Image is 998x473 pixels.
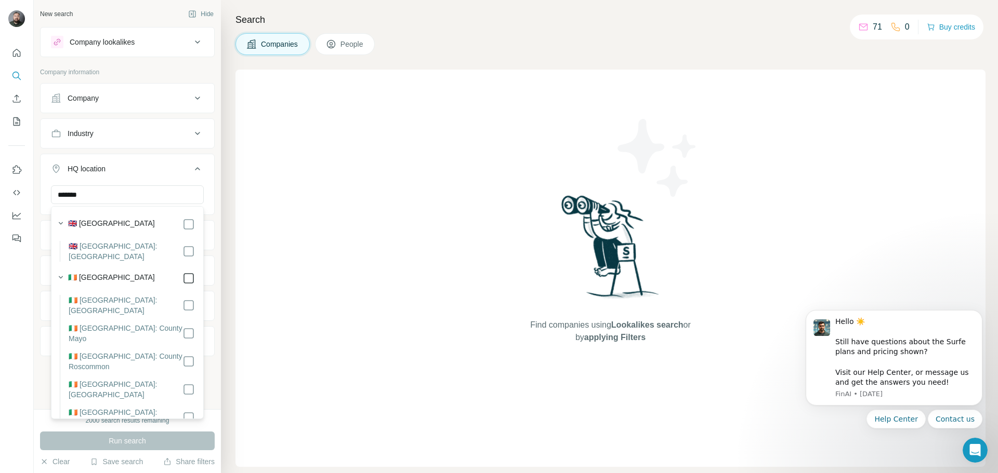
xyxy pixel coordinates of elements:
[873,21,882,33] p: 71
[69,379,182,400] label: 🇮🇪 [GEOGRAPHIC_DATA]: [GEOGRAPHIC_DATA]
[8,66,25,85] button: Search
[963,438,988,463] iframe: Intercom live chat
[611,320,684,329] span: Lookalikes search
[41,258,214,283] button: Employees (size)
[163,456,215,467] button: Share filters
[68,93,99,103] div: Company
[41,30,214,55] button: Company lookalikes
[41,223,214,248] button: Annual revenue ($)
[69,241,182,262] label: 🇬🇧 [GEOGRAPHIC_DATA]: [GEOGRAPHIC_DATA]
[8,160,25,179] button: Use Surfe on LinkedIn
[90,456,143,467] button: Save search
[181,6,221,22] button: Hide
[41,293,214,318] button: Technologies
[86,416,169,425] div: 2000 search results remaining
[68,128,94,139] div: Industry
[8,206,25,225] button: Dashboard
[235,12,986,27] h4: Search
[261,39,299,49] span: Companies
[41,86,214,111] button: Company
[70,37,135,47] div: Company lookalikes
[927,20,975,34] button: Buy credits
[557,193,665,308] img: Surfe Illustration - Woman searching with binoculars
[8,183,25,202] button: Use Surfe API
[69,295,182,316] label: 🇮🇪 [GEOGRAPHIC_DATA]: [GEOGRAPHIC_DATA]
[41,121,214,146] button: Industry
[790,276,998,445] iframe: Intercom notifications message
[68,164,106,174] div: HQ location
[611,111,704,205] img: Surfe Illustration - Stars
[527,319,693,344] span: Find companies using or by
[69,407,182,428] label: 🇮🇪 [GEOGRAPHIC_DATA]: Connacht
[8,44,25,62] button: Quick start
[69,351,182,372] label: 🇮🇪 [GEOGRAPHIC_DATA]: County Roscommon
[40,456,70,467] button: Clear
[584,333,646,342] span: applying Filters
[69,323,182,344] label: 🇮🇪 [GEOGRAPHIC_DATA]: County Mayo
[40,67,215,77] p: Company information
[41,329,214,354] button: Keywords
[8,10,25,27] img: Avatar
[8,229,25,248] button: Feedback
[8,89,25,108] button: Enrich CSV
[340,39,364,49] span: People
[68,272,155,285] label: 🇮🇪 [GEOGRAPHIC_DATA]
[41,156,214,185] button: HQ location
[68,218,155,231] label: 🇬🇧 [GEOGRAPHIC_DATA]
[8,112,25,131] button: My lists
[905,21,910,33] p: 0
[40,9,73,19] div: New search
